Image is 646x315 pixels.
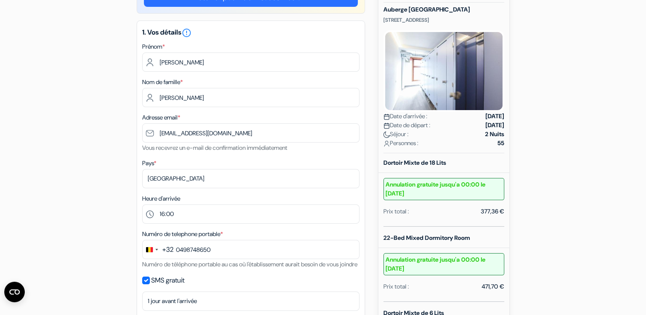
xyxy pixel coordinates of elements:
[383,140,390,147] img: user_icon.svg
[481,207,504,216] div: 377,36 €
[143,240,173,259] button: Change country, selected Belgium (+32)
[383,112,427,121] span: Date d'arrivée :
[142,88,360,107] input: Entrer le nom de famille
[142,194,180,203] label: Heure d'arrivée
[4,282,25,302] button: Ouvrir le widget CMP
[142,240,360,259] input: 470 12 34 56
[497,139,504,148] strong: 55
[383,131,390,138] img: moon.svg
[151,274,184,286] label: SMS gratuit
[142,123,360,143] input: Entrer adresse e-mail
[142,42,165,51] label: Prénom
[142,52,360,72] input: Entrez votre prénom
[482,282,504,291] div: 471,70 €
[142,260,357,268] small: Numéro de téléphone portable au cas où l'établissement aurait besoin de vous joindre
[162,245,173,255] div: +32
[485,112,504,121] strong: [DATE]
[142,28,360,38] h5: 1. Vos détails
[142,113,180,122] label: Adresse email
[383,178,504,200] small: Annulation gratuite jusqu'a 00:00 le [DATE]
[383,6,504,13] h5: Auberge [GEOGRAPHIC_DATA]
[383,207,409,216] div: Prix total :
[383,122,390,129] img: calendar.svg
[383,159,446,166] b: Dortoir Mixte de 18 Lits
[142,230,223,239] label: Numéro de telephone portable
[383,17,504,23] p: [STREET_ADDRESS]
[142,144,287,152] small: Vous recevrez un e-mail de confirmation immédiatement
[383,253,504,275] small: Annulation gratuite jusqu'a 00:00 le [DATE]
[485,130,504,139] strong: 2 Nuits
[181,28,192,37] a: error_outline
[383,282,409,291] div: Prix total :
[383,234,470,242] b: 22-Bed Mixed Dormitory Room
[383,121,430,130] span: Date de départ :
[142,159,156,168] label: Pays
[383,139,418,148] span: Personnes :
[142,78,183,87] label: Nom de famille
[383,114,390,120] img: calendar.svg
[181,28,192,38] i: error_outline
[485,121,504,130] strong: [DATE]
[383,130,409,139] span: Séjour :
